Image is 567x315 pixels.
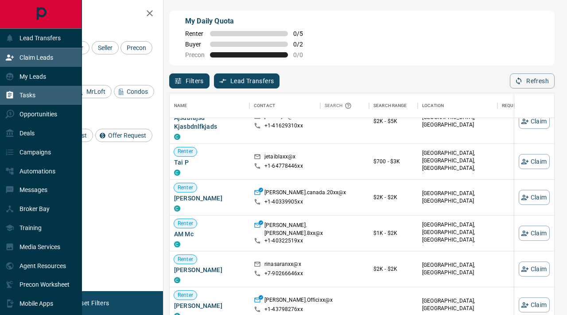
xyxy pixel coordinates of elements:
span: Offer Request [105,132,149,139]
p: [GEOGRAPHIC_DATA], [GEOGRAPHIC_DATA], [GEOGRAPHIC_DATA], [GEOGRAPHIC_DATA] | [GEOGRAPHIC_DATA] [422,221,493,259]
p: $700 - $3K [373,157,413,165]
div: Location [418,93,497,118]
div: condos.ca [174,241,180,247]
p: [GEOGRAPHIC_DATA], [GEOGRAPHIC_DATA] [422,190,493,205]
p: $2K - $5K [373,117,413,125]
span: AM Mc [174,230,245,238]
h2: Filters [28,9,154,19]
span: 0 / 0 [293,51,313,58]
div: Contact [249,93,320,118]
button: Refresh [510,73,555,88]
div: Location [422,93,444,118]
button: Filters [169,73,210,88]
span: Tai P [174,158,245,167]
span: Renter [174,184,197,192]
p: [GEOGRAPHIC_DATA], [GEOGRAPHIC_DATA] [422,261,493,277]
div: Seller [92,41,119,54]
div: Contact [254,93,275,118]
span: Renter [174,256,197,263]
div: condos.ca [174,134,180,140]
p: [GEOGRAPHIC_DATA], [GEOGRAPHIC_DATA] [422,114,493,129]
p: [GEOGRAPHIC_DATA], [GEOGRAPHIC_DATA], [GEOGRAPHIC_DATA], [GEOGRAPHIC_DATA] [422,150,493,180]
div: Precon [120,41,152,54]
p: [PERSON_NAME].[PERSON_NAME].8xx@x [264,222,323,237]
p: +1- 40339905xx [264,198,303,206]
div: Search Range [373,93,407,118]
p: $2K - $2K [373,265,413,273]
span: Renter [174,148,197,156]
p: $1K - $2K [373,229,413,237]
span: Precon [185,51,205,58]
p: [PERSON_NAME].Officixx@x [264,296,333,306]
div: Search Range [369,93,418,118]
span: Renter [174,292,197,299]
div: Condos [114,85,154,98]
p: [GEOGRAPHIC_DATA], [GEOGRAPHIC_DATA] [422,297,493,312]
p: +7- 90266646xx [264,270,303,277]
span: MrLoft [83,88,109,95]
div: MrLoft [74,85,112,98]
div: condos.ca [174,277,180,283]
p: $2K - $2K [373,193,413,201]
div: condos.ca [174,169,180,176]
button: Claim [519,190,550,205]
span: Ajsdbfajsd Kjasbdnlfkjads [174,113,245,131]
span: Precon [124,44,149,51]
span: 0 / 5 [293,30,313,37]
p: My Daily Quota [185,16,313,27]
div: condos.ca [174,205,180,211]
p: +1- 40322519xx [264,237,303,245]
span: 0 / 2 [293,41,313,48]
span: [PERSON_NAME] [174,265,245,274]
span: Renter [185,30,205,37]
span: [PERSON_NAME] [174,301,245,310]
p: +1- 64778446xx [264,162,303,170]
p: jetaiblaxx@x [264,153,296,162]
span: Renter [174,220,197,227]
div: Requests [502,93,524,118]
div: Name [174,93,187,118]
span: Seller [95,44,116,51]
span: [PERSON_NAME] [174,194,245,203]
p: rinasaranxx@x [264,261,301,270]
button: Claim [519,226,550,241]
div: Offer Request [95,129,152,142]
button: Claim [519,297,550,312]
p: +1- 43798276xx [264,306,303,313]
p: [PERSON_NAME].canada.20xx@x [264,189,346,198]
button: Lead Transfers [214,73,280,88]
div: Name [170,93,249,118]
div: Search [325,93,354,118]
button: Claim [519,154,550,169]
span: Buyer [185,41,205,48]
button: Reset Filters [67,296,115,311]
span: Condos [124,88,151,95]
p: +1- 41629310xx [264,122,303,130]
button: Claim [519,114,550,129]
button: Claim [519,261,550,277]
